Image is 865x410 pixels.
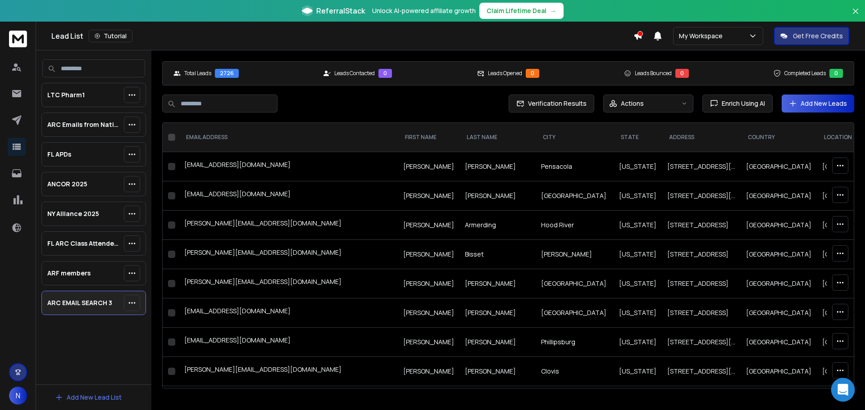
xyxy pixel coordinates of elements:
p: Get Free Credits [793,32,843,41]
td: [GEOGRAPHIC_DATA] [741,240,817,269]
p: NY Alliance 2025 [47,209,99,218]
div: [EMAIL_ADDRESS][DOMAIN_NAME] [184,306,392,319]
th: FIRST NAME [398,123,460,152]
div: 0 [675,69,689,78]
button: Tutorial [89,30,132,42]
button: N [9,387,27,405]
div: [EMAIL_ADDRESS][DOMAIN_NAME] [184,189,392,202]
td: [GEOGRAPHIC_DATA] [741,269,817,298]
p: My Workspace [679,32,726,41]
td: [US_STATE] [614,328,662,357]
th: state [614,123,662,152]
td: [US_STATE] [614,357,662,386]
span: Enrich Using AI [718,99,765,108]
td: [PERSON_NAME] [460,269,536,298]
td: [PERSON_NAME] [398,152,460,181]
th: address [662,123,741,152]
td: [US_STATE] [614,181,662,211]
td: [PERSON_NAME] [460,298,536,328]
td: [PERSON_NAME] [460,328,536,357]
td: [STREET_ADDRESS][PERSON_NAME] [662,357,741,386]
div: [EMAIL_ADDRESS][DOMAIN_NAME] [184,160,392,173]
p: Unlock AI-powered affiliate growth [372,6,476,15]
td: [GEOGRAPHIC_DATA] [741,152,817,181]
p: LTC Pharm1 [47,90,85,99]
p: Completed Leads [784,70,826,77]
td: [US_STATE] [614,211,662,240]
button: Claim Lifetime Deal→ [479,3,564,19]
td: [PERSON_NAME] [398,211,460,240]
p: FL APDs [47,150,71,159]
p: ARF members [47,269,91,278]
div: [EMAIL_ADDRESS][DOMAIN_NAME] [184,336,392,348]
td: [PERSON_NAME] [536,240,614,269]
div: 2726 [215,69,239,78]
td: [PERSON_NAME] [460,357,536,386]
button: Verification Results [509,95,594,113]
span: ReferralStack [316,5,365,16]
th: country [741,123,817,152]
div: Lead List [51,30,633,42]
td: [PERSON_NAME] [398,269,460,298]
td: [STREET_ADDRESS] [662,269,741,298]
a: Add New Leads [789,99,847,108]
td: Pensacola [536,152,614,181]
td: [STREET_ADDRESS] [662,298,741,328]
td: Armerding [460,211,536,240]
td: [GEOGRAPHIC_DATA] [536,181,614,211]
div: [PERSON_NAME][EMAIL_ADDRESS][DOMAIN_NAME] [184,248,392,261]
td: [GEOGRAPHIC_DATA] [741,298,817,328]
td: Phillipsburg [536,328,614,357]
td: [STREET_ADDRESS] [662,240,741,269]
p: Actions [621,99,644,108]
button: Close banner [850,5,861,27]
p: ANCOR 2025 [47,180,87,189]
td: [PERSON_NAME] [398,328,460,357]
button: Enrich Using AI [702,95,773,113]
td: [STREET_ADDRESS][PERSON_NAME] [662,328,741,357]
div: [PERSON_NAME][EMAIL_ADDRESS][DOMAIN_NAME] [184,365,392,378]
td: [GEOGRAPHIC_DATA] [536,298,614,328]
button: Get Free Credits [774,27,849,45]
td: [STREET_ADDRESS][PERSON_NAME] [662,181,741,211]
th: EMAIL ADDRESS [179,123,398,152]
div: [PERSON_NAME][EMAIL_ADDRESS][DOMAIN_NAME] [184,219,392,231]
td: [GEOGRAPHIC_DATA] [741,357,817,386]
p: Leads Contacted [334,70,375,77]
p: ARC EMAIL SEARCH 3 [47,298,112,307]
button: Add New Leads [782,95,854,113]
td: [GEOGRAPHIC_DATA] [741,211,817,240]
button: Add New Lead List [48,388,129,406]
td: [US_STATE] [614,152,662,181]
td: Clovis [536,357,614,386]
div: [PERSON_NAME][EMAIL_ADDRESS][DOMAIN_NAME] [184,277,392,290]
td: [PERSON_NAME] [460,181,536,211]
p: Leads Bounced [635,70,672,77]
p: ARC Emails from National [47,120,120,129]
td: [STREET_ADDRESS][PERSON_NAME] [662,152,741,181]
td: [PERSON_NAME] [398,298,460,328]
td: [GEOGRAPHIC_DATA] [741,328,817,357]
td: [PERSON_NAME] [398,240,460,269]
td: Hood River [536,211,614,240]
td: [GEOGRAPHIC_DATA] [741,181,817,211]
p: FL ARC Class Attendees [47,239,120,248]
td: [PERSON_NAME] [398,357,460,386]
th: LAST NAME [460,123,536,152]
th: city [536,123,614,152]
span: → [550,6,556,15]
span: Verification Results [524,99,587,108]
td: Bisset [460,240,536,269]
div: 0 [526,69,539,78]
td: [GEOGRAPHIC_DATA] [536,269,614,298]
p: Leads Opened [488,70,522,77]
td: [STREET_ADDRESS] [662,211,741,240]
p: Total Leads [184,70,211,77]
td: [US_STATE] [614,298,662,328]
div: Open Intercom Messenger [831,378,855,402]
td: [US_STATE] [614,240,662,269]
td: [US_STATE] [614,269,662,298]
